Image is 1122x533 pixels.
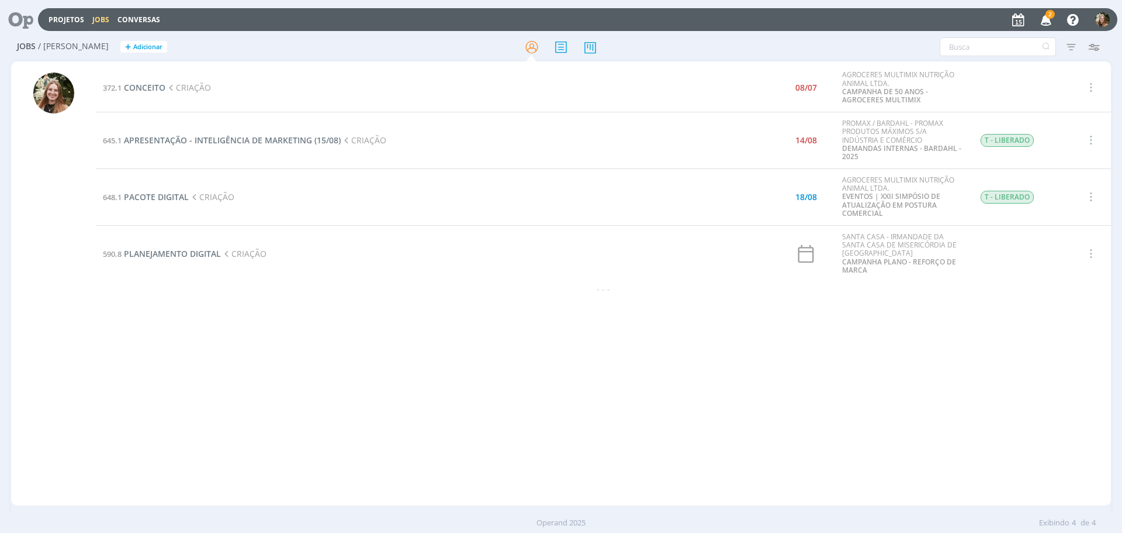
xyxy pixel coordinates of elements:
[341,135,386,146] span: CRIAÇÃO
[842,257,956,275] a: CAMPANHA PLANO - REFORÇO DE MARCA
[96,283,1111,295] div: - - -
[38,42,109,51] span: / [PERSON_NAME]
[1095,12,1110,27] img: L
[117,15,160,25] a: Conversas
[124,135,341,146] span: APRESENTAÇÃO - INTELIGÊNCIA DE MARKETING (15/08)
[842,176,962,218] div: AGROCERES MULTIMIX NUTRIÇÃO ANIMAL LTDA.
[165,82,211,93] span: CRIAÇÃO
[33,73,74,114] img: L
[940,37,1056,56] input: Busca
[795,84,817,92] div: 08/07
[795,193,817,201] div: 18/08
[124,248,221,259] span: PLANEJAMENTO DIGITAL
[103,135,122,146] span: 645.1
[981,191,1034,204] span: T - LIBERADO
[103,82,122,93] span: 372.1
[1045,10,1055,19] span: 2
[842,87,928,105] a: CAMPANHA DE 50 ANOS - AGROCERES MULTIMIX
[103,82,165,93] a: 372.1CONCEITO
[842,233,962,275] div: SANTA CASA - IRMANDADE DA SANTA CASA DE MISERICÓRDIA DE [GEOGRAPHIC_DATA]
[103,135,341,146] a: 645.1APRESENTAÇÃO - INTELIGÊNCIA DE MARKETING (15/08)
[842,119,962,161] div: PROMAX / BARDAHL - PROMAX PRODUTOS MÁXIMOS S/A INDÚSTRIA E COMÉRCIO
[120,41,167,53] button: +Adicionar
[189,191,234,202] span: CRIAÇÃO
[49,15,84,25] a: Projetos
[1092,517,1096,529] span: 4
[1033,9,1057,30] button: 2
[103,248,221,259] a: 590.8PLANEJAMENTO DIGITAL
[842,143,961,161] a: DEMANDAS INTERNAS - BARDAHL - 2025
[17,42,36,51] span: Jobs
[133,43,162,51] span: Adicionar
[92,15,109,25] a: Jobs
[981,134,1034,147] span: T - LIBERADO
[1072,517,1076,529] span: 4
[103,191,189,202] a: 648.1PACOTE DIGITAL
[103,249,122,259] span: 590.8
[124,82,165,93] span: CONCEITO
[45,15,88,25] button: Projetos
[89,15,113,25] button: Jobs
[1039,517,1069,529] span: Exibindo
[221,248,266,259] span: CRIAÇÃO
[842,191,940,218] a: EVENTOS | XXII SIMPÓSIO DE ATUALIZAÇÃO EM POSTURA COMERCIAL
[114,15,164,25] button: Conversas
[103,192,122,202] span: 648.1
[1095,9,1110,30] button: L
[124,191,189,202] span: PACOTE DIGITAL
[795,136,817,145] div: 14/08
[125,41,131,53] span: +
[1081,517,1089,529] span: de
[842,71,962,105] div: AGROCERES MULTIMIX NUTRIÇÃO ANIMAL LTDA.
